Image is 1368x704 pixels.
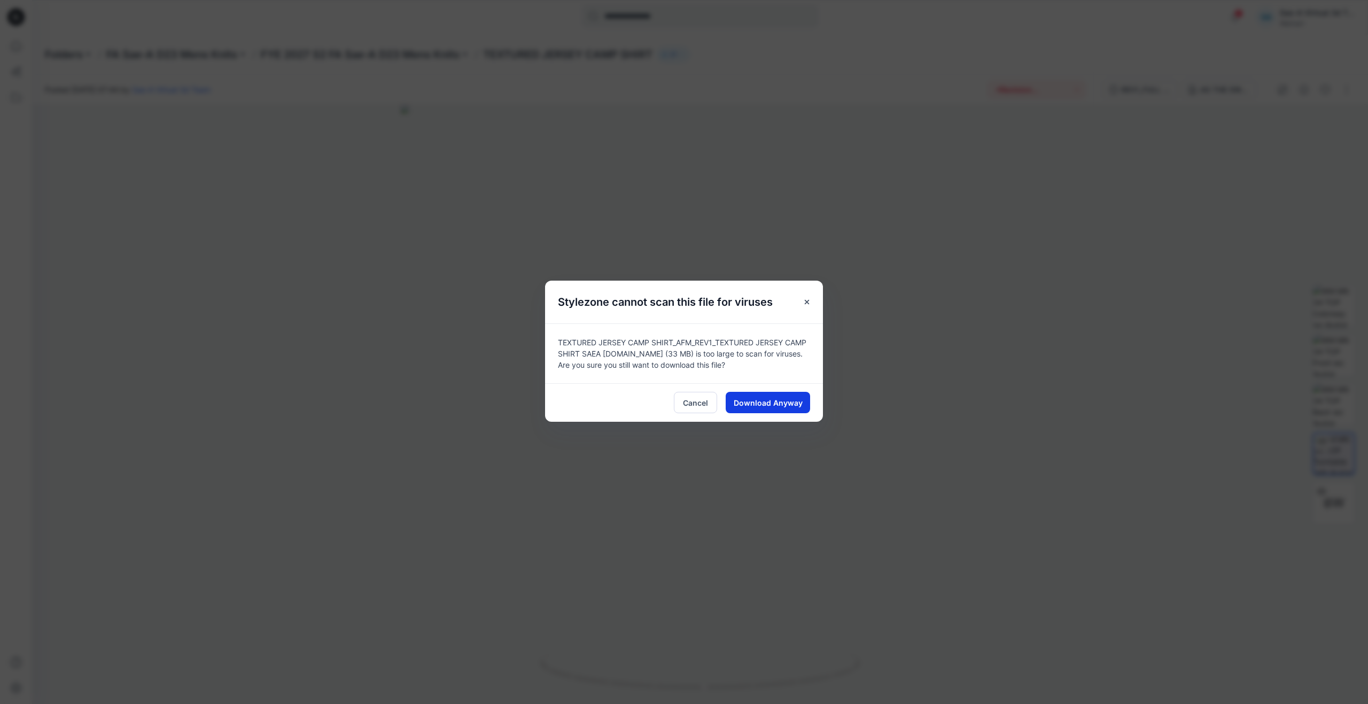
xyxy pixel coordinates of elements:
[545,323,823,383] div: TEXTURED JERSEY CAMP SHIRT_AFM_REV1_TEXTURED JERSEY CAMP SHIRT SAEA [DOMAIN_NAME] (33 MB) is too ...
[797,292,817,312] button: Close
[734,397,803,408] span: Download Anyway
[683,397,708,408] span: Cancel
[674,392,717,413] button: Cancel
[545,281,786,323] h5: Stylezone cannot scan this file for viruses
[726,392,810,413] button: Download Anyway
